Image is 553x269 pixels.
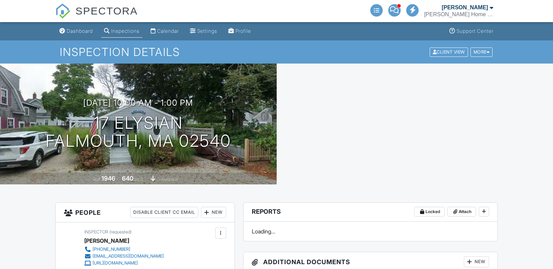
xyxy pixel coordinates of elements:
[157,28,179,34] div: Calendar
[109,229,132,234] span: (requested)
[148,25,182,38] a: Calendar
[93,253,164,259] div: [EMAIL_ADDRESS][DOMAIN_NAME]
[457,28,494,34] div: Support Center
[430,47,468,57] div: Client View
[60,46,493,58] h1: Inspection Details
[84,246,164,253] a: [PHONE_NUMBER]
[130,207,198,218] div: Disable Client CC Email
[83,98,193,107] h3: [DATE] 10:00 am - 1:00 pm
[429,49,470,54] a: Client View
[93,247,130,252] div: [PHONE_NUMBER]
[197,28,217,34] div: Settings
[76,3,138,18] span: SPECTORA
[55,3,70,19] img: The Best Home Inspection Software - Spectora
[470,47,493,57] div: More
[187,25,220,38] a: Settings
[93,176,101,182] span: Built
[442,4,488,11] div: [PERSON_NAME]
[102,175,115,182] div: 1946
[84,253,164,260] a: [EMAIL_ADDRESS][DOMAIN_NAME]
[84,260,164,267] a: [URL][DOMAIN_NAME]
[111,28,140,34] div: Inspections
[464,256,489,267] div: New
[57,25,96,38] a: Dashboard
[201,207,226,218] div: New
[56,203,235,222] h3: People
[67,28,93,34] div: Dashboard
[55,10,138,23] a: SPECTORA
[236,28,251,34] div: Profile
[101,25,142,38] a: Inspections
[447,25,496,38] a: Support Center
[226,25,254,38] a: Profile
[84,229,108,234] span: Inspector
[46,114,231,151] h1: 17 Elysian Falmouth, MA 02540
[122,175,133,182] div: 640
[134,176,144,182] span: sq. ft.
[156,176,178,182] span: crawlspace
[93,260,138,266] div: [URL][DOMAIN_NAME]
[424,11,493,18] div: Striler Home Inspections, Inc.
[84,236,129,246] div: [PERSON_NAME]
